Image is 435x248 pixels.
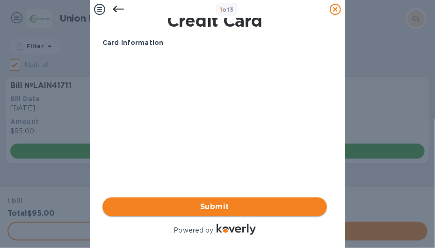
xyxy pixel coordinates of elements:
span: 1 [220,6,222,13]
b: Card Information [102,39,163,46]
p: Powered by [174,226,213,235]
iframe: Your browser does not support iframes [102,55,327,196]
h1: Credit Card [99,11,331,30]
img: Logo [217,224,256,235]
span: Submit [110,201,319,212]
b: of 3 [220,6,234,13]
button: Submit [102,197,327,216]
